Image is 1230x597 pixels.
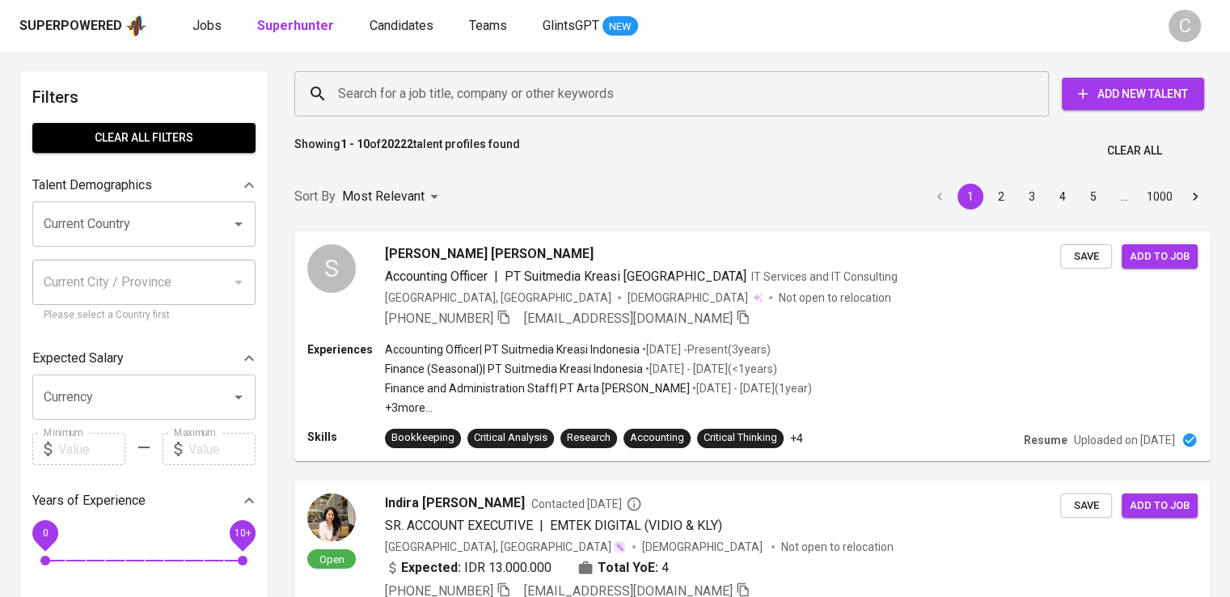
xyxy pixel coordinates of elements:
[474,430,547,446] div: Critical Analysis
[342,182,444,212] div: Most Relevant
[19,17,122,36] div: Superpowered
[391,430,454,446] div: Bookkeeping
[385,269,488,284] span: Accounting Officer
[643,361,777,377] p: • [DATE] - [DATE] ( <1 years )
[45,128,243,148] span: Clear All filters
[32,84,256,110] h6: Filters
[751,270,898,283] span: IT Services and IT Consulting
[1060,244,1112,269] button: Save
[1130,248,1190,266] span: Add to job
[32,349,124,368] p: Expected Salary
[1019,184,1045,210] button: Go to page 3
[58,433,125,465] input: Value
[628,290,750,306] span: [DEMOGRAPHIC_DATA]
[1080,184,1106,210] button: Go to page 5
[1074,432,1175,448] p: Uploaded on [DATE]
[192,16,225,36] a: Jobs
[342,187,425,206] p: Most Relevant
[642,539,765,555] span: [DEMOGRAPHIC_DATA]
[385,244,594,264] span: [PERSON_NAME] [PERSON_NAME]
[385,341,640,358] p: Accounting Officer | PT Suitmedia Kreasi Indonesia
[307,429,385,445] p: Skills
[1111,188,1137,205] div: …
[781,539,894,555] p: Not open to relocation
[381,138,413,150] b: 20222
[294,136,520,166] p: Showing of talent profiles found
[1142,184,1177,210] button: Go to page 1000
[779,290,891,306] p: Not open to relocation
[661,558,669,578] span: 4
[307,341,385,358] p: Experiences
[234,527,251,539] span: 10+
[125,14,147,38] img: app logo
[524,311,733,326] span: [EMAIL_ADDRESS][DOMAIN_NAME]
[602,19,638,35] span: NEW
[469,18,507,33] span: Teams
[44,307,244,324] p: Please select a Country first
[1130,497,1190,515] span: Add to job
[505,269,746,284] span: PT Suitmedia Kreasi [GEOGRAPHIC_DATA]
[32,342,256,375] div: Expected Salary
[1107,141,1162,161] span: Clear All
[531,496,642,512] span: Contacted [DATE]
[539,516,543,536] span: |
[1024,432,1067,448] p: Resume
[307,493,356,542] img: 6b0a4731055e14323a868b7b849fdf69.jpeg
[790,430,803,447] p: +4
[630,430,684,446] div: Accounting
[32,485,256,517] div: Years of Experience
[257,18,334,33] b: Superhunter
[294,187,336,206] p: Sort By
[1075,84,1191,104] span: Add New Talent
[385,361,643,377] p: Finance (Seasonal) | PT Suitmedia Kreasi Indonesia
[257,16,337,36] a: Superhunter
[32,169,256,201] div: Talent Demographics
[494,267,498,286] span: |
[385,311,493,326] span: [PHONE_NUMBER]
[385,400,812,416] p: +3 more ...
[957,184,983,210] button: page 1
[469,16,510,36] a: Teams
[1068,497,1104,515] span: Save
[192,18,222,33] span: Jobs
[385,290,611,306] div: [GEOGRAPHIC_DATA], [GEOGRAPHIC_DATA]
[1101,136,1169,166] button: Clear All
[1068,248,1104,266] span: Save
[1169,10,1201,42] div: C
[32,176,152,195] p: Talent Demographics
[32,123,256,153] button: Clear All filters
[598,558,658,578] b: Total YoE:
[1062,78,1204,110] button: Add New Talent
[1182,184,1208,210] button: Go to next page
[294,231,1211,461] a: S[PERSON_NAME] [PERSON_NAME]Accounting Officer|PT Suitmedia Kreasi [GEOGRAPHIC_DATA]IT Services a...
[385,558,552,578] div: IDR 13.000.000
[385,380,690,396] p: Finance and Administration Staff | PT Arta [PERSON_NAME]
[1050,184,1076,210] button: Go to page 4
[1122,244,1198,269] button: Add to job
[1060,493,1112,519] button: Save
[567,430,611,446] div: Research
[385,539,626,555] div: [GEOGRAPHIC_DATA], [GEOGRAPHIC_DATA]
[370,16,437,36] a: Candidates
[988,184,1014,210] button: Go to page 2
[340,138,370,150] b: 1 - 10
[613,540,626,553] img: magic_wand.svg
[704,430,777,446] div: Critical Thinking
[626,496,642,512] svg: By Batam recruiter
[32,491,146,510] p: Years of Experience
[370,18,433,33] span: Candidates
[543,16,638,36] a: GlintsGPT NEW
[19,14,147,38] a: Superpoweredapp logo
[924,184,1211,210] nav: pagination navigation
[1122,493,1198,519] button: Add to job
[640,341,771,358] p: • [DATE] - Present ( 3 years )
[385,493,525,513] span: Indira [PERSON_NAME]
[690,380,812,396] p: • [DATE] - [DATE] ( 1 year )
[543,18,599,33] span: GlintsGPT
[42,527,48,539] span: 0
[188,433,256,465] input: Value
[401,558,461,578] b: Expected:
[227,213,250,235] button: Open
[227,386,250,409] button: Open
[313,553,351,566] span: Open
